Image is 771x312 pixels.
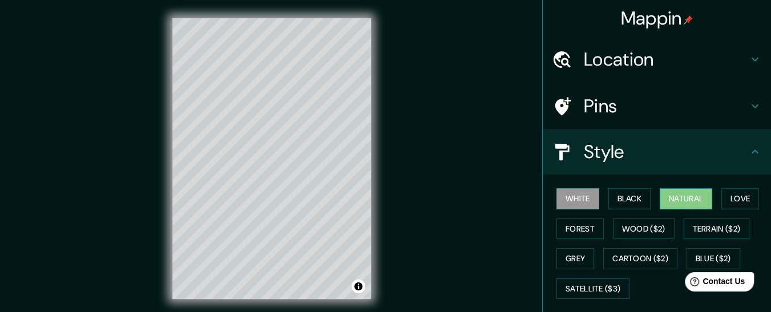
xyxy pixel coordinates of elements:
[543,83,771,129] div: Pins
[584,140,748,163] h4: Style
[556,188,599,209] button: White
[556,278,629,299] button: Satellite ($3)
[556,218,604,240] button: Forest
[556,248,594,269] button: Grey
[608,188,651,209] button: Black
[603,248,677,269] button: Cartoon ($2)
[543,37,771,82] div: Location
[687,248,740,269] button: Blue ($2)
[669,268,758,299] iframe: Help widget launcher
[721,188,759,209] button: Love
[584,48,748,71] h4: Location
[613,218,675,240] button: Wood ($2)
[352,279,365,293] button: Toggle attribution
[584,95,748,117] h4: Pins
[684,218,750,240] button: Terrain ($2)
[660,188,712,209] button: Natural
[621,7,693,30] h4: Mappin
[543,129,771,175] div: Style
[684,15,693,25] img: pin-icon.png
